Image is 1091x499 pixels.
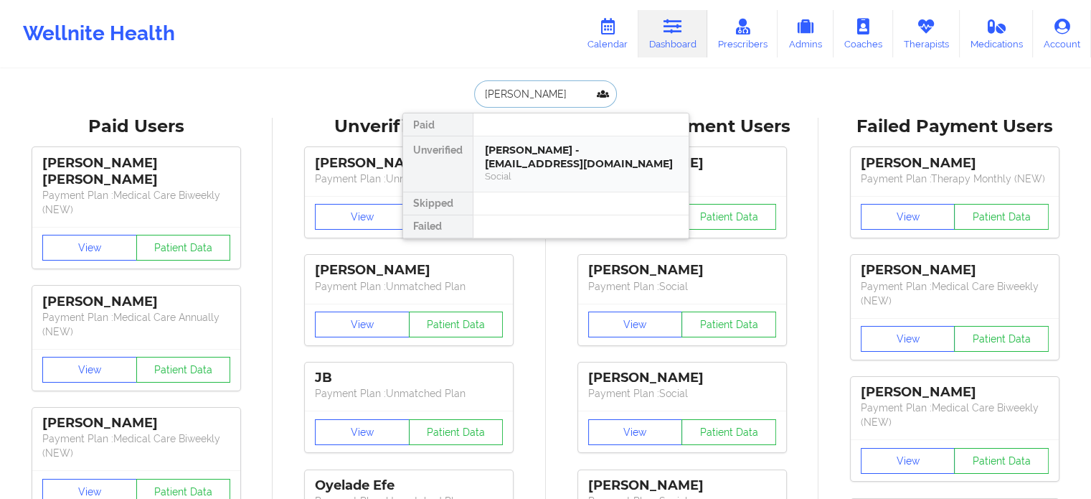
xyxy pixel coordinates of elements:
button: Patient Data [681,312,776,337]
button: View [315,204,410,230]
a: Calendar [577,10,638,57]
button: View [42,357,137,383]
div: Unverified [403,136,473,192]
p: Payment Plan : Social [588,279,776,294]
p: Payment Plan : Therapy Monthly (NEW) [861,172,1049,186]
div: [PERSON_NAME] [861,384,1049,401]
div: Failed Payment Users [828,116,1081,138]
button: Patient Data [409,312,504,337]
button: Patient Data [409,419,504,445]
div: [PERSON_NAME] [861,155,1049,172]
div: JB [315,370,503,386]
div: [PERSON_NAME] [42,415,230,432]
p: Payment Plan : Unmatched Plan [315,279,503,294]
div: Social [485,170,677,182]
a: Admins [778,10,833,57]
p: Payment Plan : Medical Care Biweekly (NEW) [861,279,1049,308]
p: Payment Plan : Unmatched Plan [315,386,503,401]
div: [PERSON_NAME] [315,262,503,279]
p: Payment Plan : Medical Care Biweekly (NEW) [42,432,230,460]
div: [PERSON_NAME] [588,262,776,279]
div: Paid Users [10,116,263,138]
button: Patient Data [954,448,1049,474]
div: Paid [403,113,473,136]
div: [PERSON_NAME] [42,294,230,310]
button: Patient Data [954,326,1049,352]
button: View [588,312,683,337]
a: Account [1033,10,1091,57]
a: Prescribers [707,10,778,57]
a: Therapists [893,10,960,57]
div: [PERSON_NAME] [861,262,1049,279]
div: [PERSON_NAME] [PERSON_NAME] [42,155,230,188]
button: Patient Data [681,419,776,445]
button: Patient Data [681,204,776,230]
div: [PERSON_NAME] [588,370,776,386]
p: Payment Plan : Medical Care Biweekly (NEW) [42,188,230,217]
div: Oyelade Efe [315,477,503,494]
div: Skipped [403,192,473,215]
div: [PERSON_NAME] - [EMAIL_ADDRESS][DOMAIN_NAME] [485,144,677,170]
a: Dashboard [638,10,707,57]
button: View [315,312,410,337]
div: [PERSON_NAME] [588,477,776,494]
p: Payment Plan : Social [588,386,776,401]
div: Unverified Users [283,116,535,138]
button: Patient Data [136,235,231,261]
a: Coaches [833,10,893,57]
button: View [861,326,955,352]
button: View [42,235,137,261]
button: View [861,204,955,230]
p: Payment Plan : Unmatched Plan [315,172,503,186]
div: Failed [403,215,473,238]
button: View [315,419,410,445]
a: Medications [960,10,1034,57]
button: View [861,448,955,474]
p: Payment Plan : Medical Care Annually (NEW) [42,310,230,339]
button: Patient Data [136,357,231,383]
p: Payment Plan : Medical Care Biweekly (NEW) [861,401,1049,429]
div: [PERSON_NAME] [315,155,503,172]
button: View [588,419,683,445]
button: Patient Data [954,204,1049,230]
